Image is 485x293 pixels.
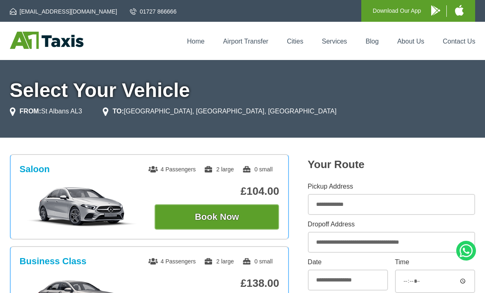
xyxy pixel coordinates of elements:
[455,5,464,16] img: A1 Taxis iPhone App
[113,108,124,115] strong: TO:
[148,258,196,265] span: 4 Passengers
[20,186,144,227] img: Saloon
[365,38,379,45] a: Blog
[204,258,234,265] span: 2 large
[155,185,279,198] p: £104.00
[10,32,83,49] img: A1 Taxis St Albans LTD
[187,38,205,45] a: Home
[308,259,388,265] label: Date
[148,166,196,173] span: 4 Passengers
[155,277,279,290] p: £138.00
[443,38,475,45] a: Contact Us
[308,221,476,228] label: Dropoff Address
[130,7,177,16] a: 01727 866666
[242,166,273,173] span: 0 small
[10,81,476,100] h1: Select Your Vehicle
[397,38,424,45] a: About Us
[308,183,476,190] label: Pickup Address
[204,166,234,173] span: 2 large
[155,204,279,230] button: Book Now
[20,164,50,175] h3: Saloon
[10,7,117,16] a: [EMAIL_ADDRESS][DOMAIN_NAME]
[287,38,303,45] a: Cities
[20,256,87,267] h3: Business Class
[10,106,82,116] li: St Albans AL3
[308,158,476,171] h2: Your Route
[223,38,268,45] a: Airport Transfer
[20,108,41,115] strong: FROM:
[373,6,421,16] p: Download Our App
[395,259,476,265] label: Time
[242,258,273,265] span: 0 small
[431,5,440,16] img: A1 Taxis Android App
[103,106,337,116] li: [GEOGRAPHIC_DATA], [GEOGRAPHIC_DATA], [GEOGRAPHIC_DATA]
[322,38,347,45] a: Services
